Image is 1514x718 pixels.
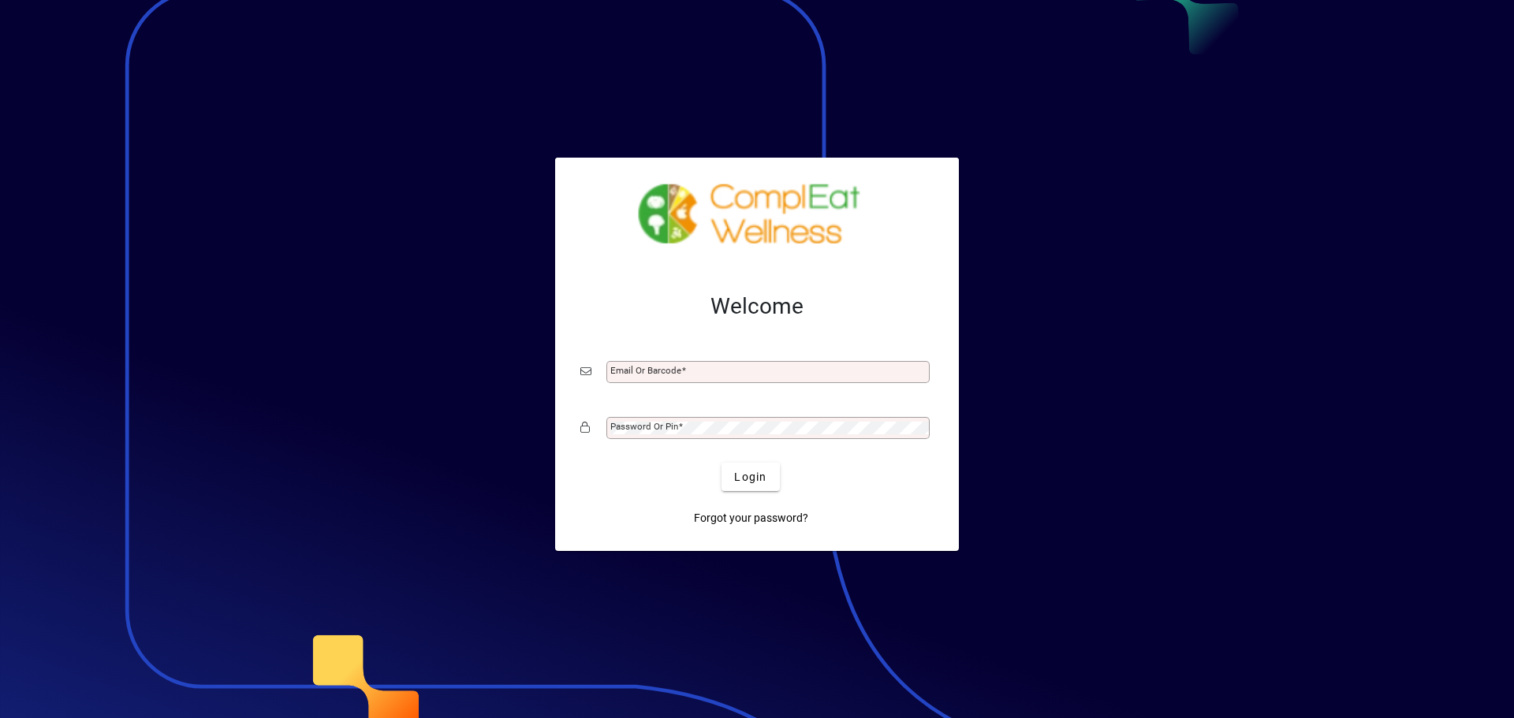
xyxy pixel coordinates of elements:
[610,421,678,432] mat-label: Password or Pin
[734,469,766,485] span: Login
[580,293,934,320] h2: Welcome
[722,463,779,491] button: Login
[688,504,815,532] a: Forgot your password?
[610,365,681,376] mat-label: Email or Barcode
[694,510,808,526] span: Forgot your password?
